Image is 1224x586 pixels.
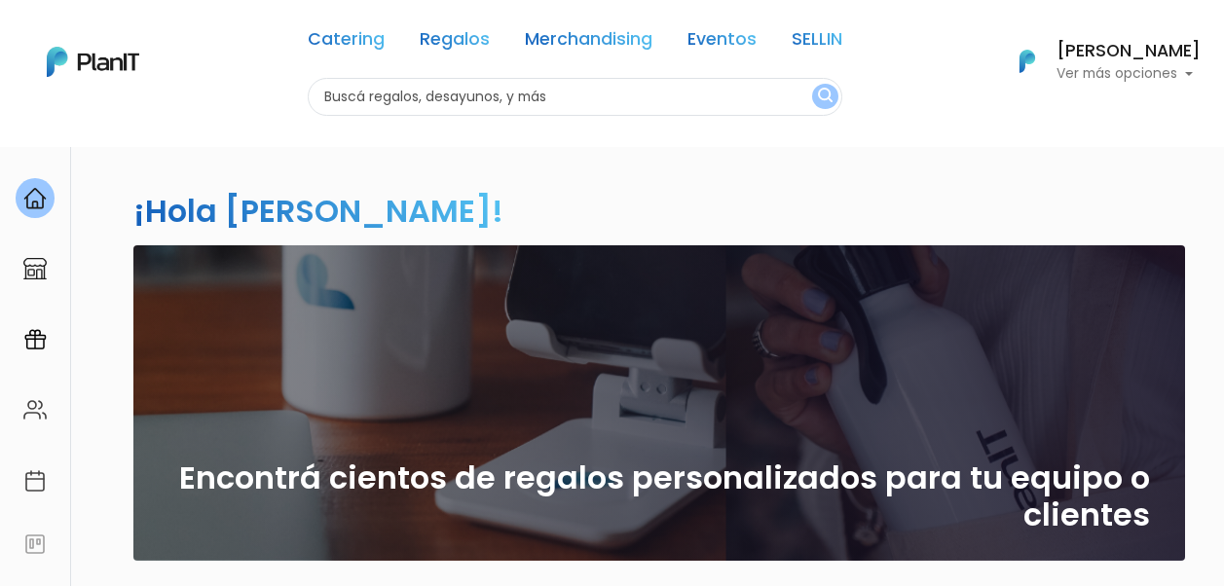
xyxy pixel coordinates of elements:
img: PlanIt Logo [47,47,139,77]
h2: ¡Hola [PERSON_NAME]! [133,189,503,233]
h2: Encontrá cientos de regalos personalizados para tu equipo o clientes [168,459,1150,534]
img: campaigns-02234683943229c281be62815700db0a1741e53638e28bf9629b52c665b00959.svg [23,328,47,351]
a: SELLIN [792,31,842,55]
img: search_button-432b6d5273f82d61273b3651a40e1bd1b912527efae98b1b7a1b2c0702e16a8d.svg [818,88,833,106]
input: Buscá regalos, desayunos, y más [308,78,842,116]
a: Eventos [687,31,757,55]
img: feedback-78b5a0c8f98aac82b08bfc38622c3050aee476f2c9584af64705fc4e61158814.svg [23,532,47,556]
img: marketplace-4ceaa7011d94191e9ded77b95e3339b90024bf715f7c57f8cf31f2d8c509eaba.svg [23,257,47,280]
p: Ver más opciones [1057,67,1201,81]
a: Catering [308,31,385,55]
img: home-e721727adea9d79c4d83392d1f703f7f8bce08238fde08b1acbfd93340b81755.svg [23,187,47,210]
img: PlanIt Logo [1006,40,1049,83]
a: Regalos [420,31,490,55]
img: people-662611757002400ad9ed0e3c099ab2801c6687ba6c219adb57efc949bc21e19d.svg [23,398,47,421]
button: PlanIt Logo [PERSON_NAME] Ver más opciones [994,36,1201,87]
h6: [PERSON_NAME] [1057,43,1201,60]
img: calendar-87d922413cdce8b2cf7b7f5f62616a5cf9e4887200fb71536465627b3292af00.svg [23,469,47,493]
a: Merchandising [525,31,652,55]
